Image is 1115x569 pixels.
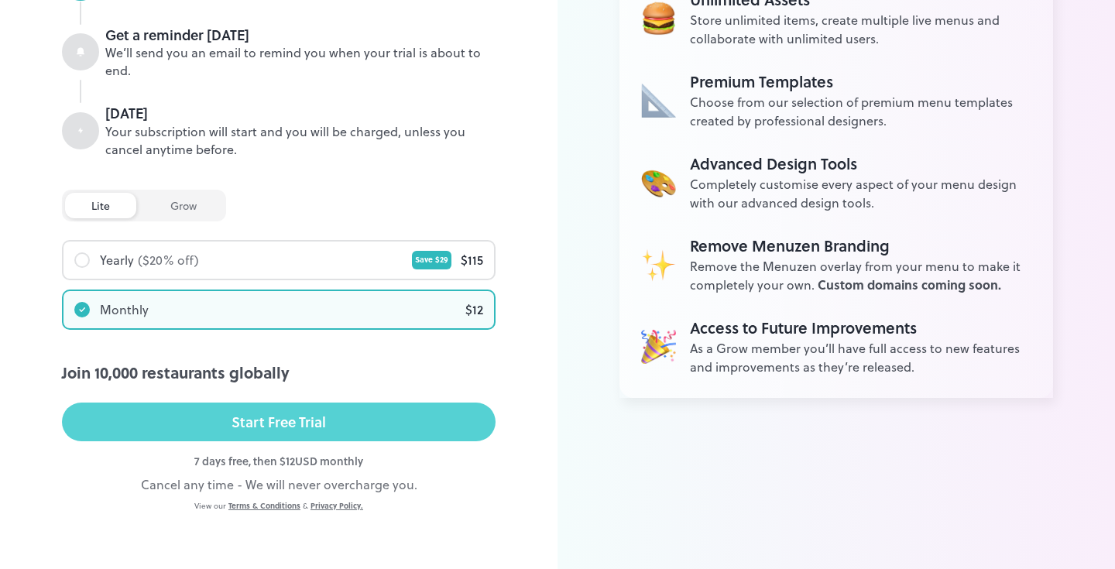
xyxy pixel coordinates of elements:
div: Choose from our selection of premium menu templates created by professional designers. [690,93,1031,130]
div: lite [65,193,136,218]
img: Unlimited Assets [641,1,676,36]
div: grow [144,193,223,218]
div: View our & [62,500,496,512]
a: Privacy Policy. [310,500,363,511]
div: Start Free Trial [232,410,326,434]
div: 7 days free, then $ 12 USD monthly [62,453,496,469]
a: Terms & Conditions [228,500,300,511]
div: $ 115 [461,251,483,269]
button: Start Free Trial [62,403,496,441]
div: Save $ 29 [412,251,451,269]
div: Advanced Design Tools [690,152,1031,175]
div: Cancel any time - We will never overcharge you. [62,475,496,494]
div: Access to Future Improvements [690,316,1031,339]
div: Completely customise every aspect of your menu design with our advanced design tools. [690,175,1031,212]
div: Monthly [100,300,149,319]
img: Unlimited Assets [641,83,676,118]
img: Unlimited Assets [641,247,676,282]
div: Get a reminder [DATE] [105,25,496,45]
div: $ 12 [465,300,483,319]
img: Unlimited Assets [641,165,676,200]
div: Join 10,000 restaurants globally [62,361,496,384]
div: Your subscription will start and you will be charged, unless you cancel anytime before. [105,123,496,159]
img: Unlimited Assets [641,329,676,364]
div: Store unlimited items, create multiple live menus and collaborate with unlimited users. [690,11,1031,48]
div: Remove the Menuzen overlay from your menu to make it completely your own. [690,257,1031,294]
div: Premium Templates [690,70,1031,93]
span: Custom domains coming soon. [818,276,1001,293]
div: Yearly [100,251,134,269]
div: [DATE] [105,103,496,123]
div: As a Grow member you’ll have full access to new features and improvements as they’re released. [690,339,1031,376]
div: ($ 20 % off) [138,251,199,269]
div: We’ll send you an email to remind you when your trial is about to end. [105,44,496,80]
div: Remove Menuzen Branding [690,234,1031,257]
